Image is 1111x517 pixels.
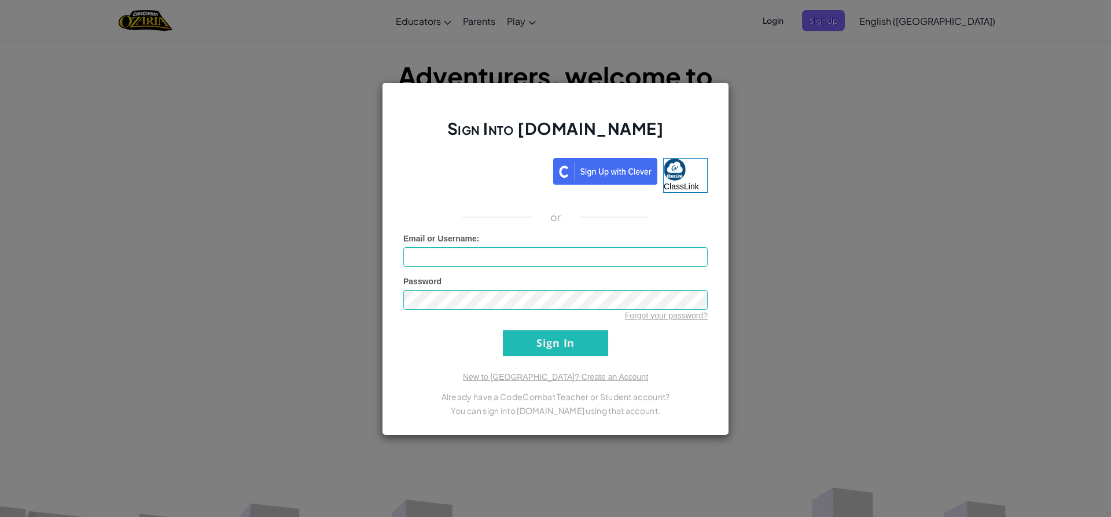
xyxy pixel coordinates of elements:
[503,330,608,356] input: Sign In
[398,157,553,182] iframe: Sign in with Google Button
[403,234,477,243] span: Email or Username
[664,159,686,181] img: classlink-logo-small.png
[403,233,480,244] label: :
[664,182,699,191] span: ClassLink
[403,118,708,151] h2: Sign Into [DOMAIN_NAME]
[550,210,561,224] p: or
[463,372,648,382] a: New to [GEOGRAPHIC_DATA]? Create an Account
[553,158,657,185] img: clever_sso_button@2x.png
[403,390,708,404] p: Already have a CodeCombat Teacher or Student account?
[403,404,708,417] p: You can sign into [DOMAIN_NAME] using that account.
[625,311,708,320] a: Forgot your password?
[403,277,442,286] span: Password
